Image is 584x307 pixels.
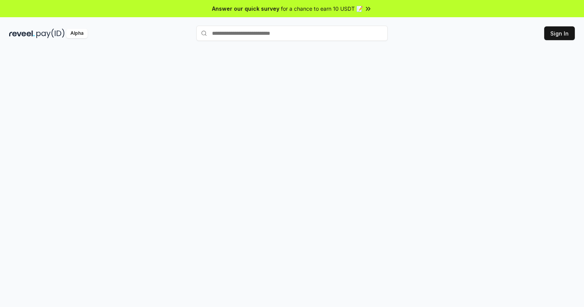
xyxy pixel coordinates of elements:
span: for a chance to earn 10 USDT 📝 [281,5,363,13]
span: Answer our quick survey [212,5,279,13]
img: pay_id [36,29,65,38]
div: Alpha [66,29,88,38]
button: Sign In [544,26,575,40]
img: reveel_dark [9,29,35,38]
